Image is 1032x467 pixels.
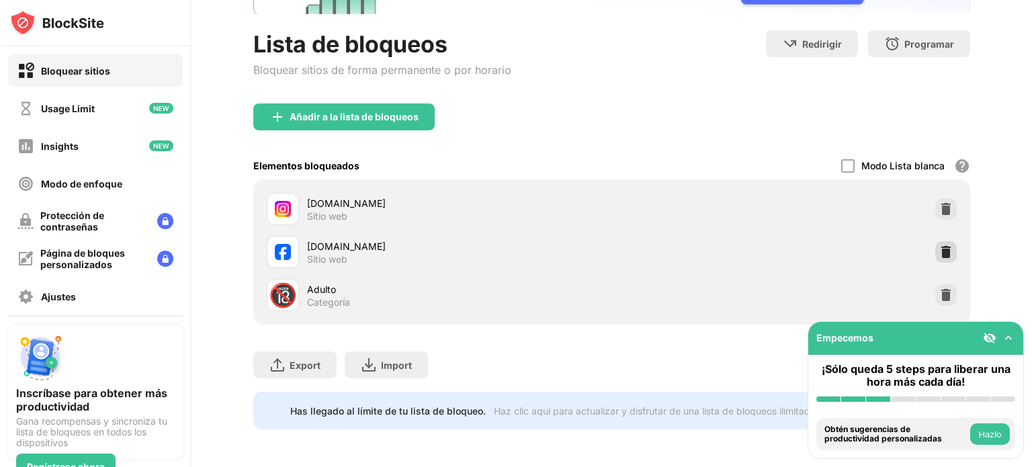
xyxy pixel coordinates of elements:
[904,38,954,50] div: Programar
[816,332,873,343] div: Empecemos
[824,425,967,444] div: Obtén sugerencias de productividad personalizadas
[17,251,34,267] img: customize-block-page-off.svg
[41,291,76,302] div: Ajustes
[290,112,419,122] div: Añadir a la lista de bloqueos
[307,296,350,308] div: Categoría
[861,160,945,171] div: Modo Lista blanca
[17,175,34,192] img: focus-off.svg
[307,282,611,296] div: Adulto
[157,213,173,229] img: lock-menu.svg
[40,247,146,270] div: Página de bloques personalizados
[17,62,34,79] img: block-on.svg
[381,359,412,371] div: Import
[16,416,175,448] div: Gana recompensas y sincroniza tu lista de bloqueos en todos los dispositivos
[157,251,173,267] img: lock-menu.svg
[275,201,291,217] img: favicons
[149,140,173,151] img: new-icon.svg
[802,38,842,50] div: Redirigir
[970,423,1010,445] button: Hazlo
[307,239,611,253] div: [DOMAIN_NAME]
[275,244,291,260] img: favicons
[816,363,1015,388] div: ¡Sólo queda 5 steps para liberar una hora más cada día!
[41,103,95,114] div: Usage Limit
[1002,331,1015,345] img: omni-setup-toggle.svg
[149,103,173,114] img: new-icon.svg
[40,210,146,232] div: Protección de contraseñas
[9,9,104,36] img: logo-blocksite.svg
[41,140,79,152] div: Insights
[253,30,511,58] div: Lista de bloqueos
[253,160,359,171] div: Elementos bloqueados
[269,282,297,309] div: 🔞
[41,178,122,189] div: Modo de enfoque
[41,65,110,77] div: Bloquear sitios
[983,331,996,345] img: eye-not-visible.svg
[290,359,320,371] div: Export
[307,253,347,265] div: Sitio web
[494,405,818,417] div: Haz clic aquí para actualizar y disfrutar de una lista de bloqueos ilimitada.
[17,138,34,155] img: insights-off.svg
[290,405,486,417] div: Has llegado al límite de tu lista de bloqueo.
[16,386,175,413] div: Inscríbase para obtener más productividad
[17,100,34,117] img: time-usage-off.svg
[17,288,34,305] img: settings-off.svg
[253,63,511,77] div: Bloquear sitios de forma permanente o por horario
[16,333,64,381] img: push-signup.svg
[17,213,34,229] img: password-protection-off.svg
[307,210,347,222] div: Sitio web
[307,196,611,210] div: [DOMAIN_NAME]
